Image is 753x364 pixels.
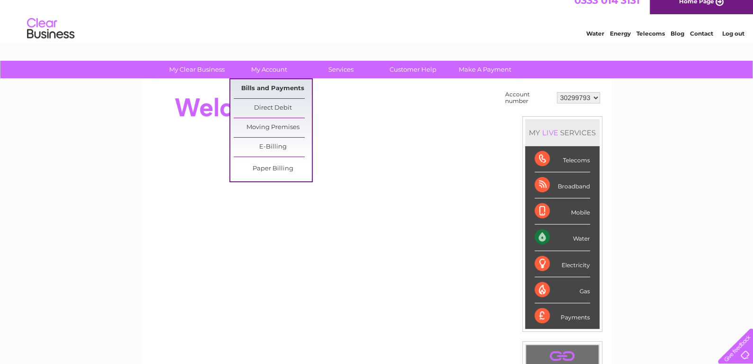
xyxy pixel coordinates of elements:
a: Energy [610,40,631,47]
a: 0333 014 3131 [574,5,640,17]
div: Electricity [535,251,590,277]
a: Contact [690,40,713,47]
div: Payments [535,303,590,329]
div: Telecoms [535,146,590,172]
a: Log out [722,40,744,47]
a: E-Billing [234,138,312,157]
div: Mobile [535,198,590,224]
a: Telecoms [636,40,665,47]
a: Blog [671,40,684,47]
a: Bills and Payments [234,79,312,98]
img: logo.png [27,25,75,54]
a: Customer Help [374,61,452,78]
a: Water [586,40,604,47]
a: . [528,347,596,364]
div: Clear Business is a trading name of Verastar Limited (registered in [GEOGRAPHIC_DATA] No. 3667643... [153,5,601,46]
a: Moving Premises [234,118,312,137]
a: Direct Debit [234,99,312,118]
a: My Account [230,61,308,78]
a: Services [302,61,380,78]
div: Water [535,224,590,251]
div: Broadband [535,172,590,198]
a: My Clear Business [158,61,236,78]
a: Make A Payment [446,61,524,78]
td: Account number [503,89,554,107]
div: MY SERVICES [525,119,599,146]
a: Paper Billing [234,159,312,178]
div: LIVE [540,128,560,137]
div: Gas [535,277,590,303]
